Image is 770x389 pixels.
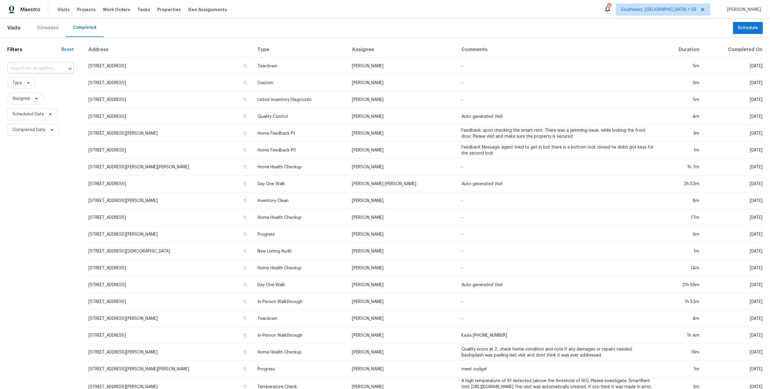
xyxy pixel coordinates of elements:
span: Visits [7,21,20,35]
td: [PERSON_NAME] [347,327,457,344]
td: [PERSON_NAME] [347,91,457,108]
td: 14m [659,260,704,277]
th: Assignee [347,42,457,58]
td: - [457,310,659,327]
td: 17m [659,209,704,226]
span: Type [12,80,22,86]
button: Copy Address [242,332,248,338]
td: [DATE] [704,125,763,142]
button: Copy Address [242,215,248,220]
td: [DATE] [704,91,763,108]
td: [DATE] [704,293,763,310]
td: - [457,260,659,277]
td: 1m [659,243,704,260]
td: [PERSON_NAME] [347,277,457,293]
td: [STREET_ADDRESS] [88,293,253,310]
td: [STREET_ADDRESS] [88,260,253,277]
td: In-Person Walkthrough [253,327,347,344]
button: Copy Address [242,316,248,321]
th: Address [88,42,253,58]
span: Maestro [20,7,40,13]
td: [STREET_ADDRESS][PERSON_NAME] [88,192,253,209]
span: Scheduled Date [12,111,44,117]
td: [PERSON_NAME] [347,159,457,176]
td: 21h 59m [659,277,704,293]
td: [PERSON_NAME] [347,260,457,277]
td: 4m [659,108,704,125]
td: Kayla [PHONE_NUMBER] [457,327,659,344]
td: Inventory Clean [253,192,347,209]
td: 1m [659,361,704,378]
span: Tasks [137,8,150,12]
td: [DATE] [704,159,763,176]
td: meet cudgel [457,361,659,378]
div: Completed [73,25,96,31]
td: 3m [659,125,704,142]
td: [DATE] [704,361,763,378]
td: [PERSON_NAME] [347,58,457,75]
td: [PERSON_NAME] [PERSON_NAME] [347,176,457,192]
th: Comments [457,42,659,58]
td: [DATE] [704,344,763,361]
h1: Filters [7,47,61,53]
td: Home Health Checkup [253,260,347,277]
td: [STREET_ADDRESS][DEMOGRAPHIC_DATA] [88,243,253,260]
td: [PERSON_NAME] [347,142,457,159]
button: Copy Address [242,265,248,271]
span: Completed Date [12,127,45,133]
button: Copy Address [242,349,248,355]
span: Properties [157,7,181,13]
span: Geo Assignments [188,7,227,13]
td: [STREET_ADDRESS][PERSON_NAME][PERSON_NAME] [88,361,253,378]
td: [DATE] [704,327,763,344]
td: [DATE] [704,75,763,91]
td: [PERSON_NAME] [347,243,457,260]
td: [PERSON_NAME] [347,108,457,125]
button: Copy Address [242,181,248,186]
td: Home Health Checkup [253,159,347,176]
td: [STREET_ADDRESS] [88,142,253,159]
td: 1h 7m [659,159,704,176]
td: Progress [253,361,347,378]
td: [PERSON_NAME] [347,192,457,209]
td: [DATE] [704,243,763,260]
td: - [457,192,659,209]
button: Copy Address [242,248,248,254]
td: [PERSON_NAME] [347,226,457,243]
td: [STREET_ADDRESS][PERSON_NAME][PERSON_NAME] [88,159,253,176]
td: Auto-generated Visit [457,277,659,293]
span: Assignee [12,96,30,102]
td: Home Feedback P1 [253,125,347,142]
button: Copy Address [242,97,248,102]
td: [STREET_ADDRESS][PERSON_NAME] [88,226,253,243]
td: [PERSON_NAME] [347,209,457,226]
td: In-Person Walkthrough [253,293,347,310]
td: Quality score at 2, check home condition and note if any damages or repairs needed. Backsplash wa... [457,344,659,361]
th: Type [253,42,347,58]
span: Work Orders [103,7,130,13]
button: Copy Address [242,80,248,85]
td: - [457,243,659,260]
td: Day One Walk [253,277,347,293]
td: [PERSON_NAME] [347,310,457,327]
div: 799 [607,4,611,10]
td: Day One Walk [253,176,347,192]
th: Completed On [704,42,763,58]
td: 6m [659,226,704,243]
button: Copy Address [242,63,248,69]
td: [STREET_ADDRESS] [88,108,253,125]
td: [DATE] [704,192,763,209]
td: Feedback: upon checking the smart-rent, There was a jamming issue, while locking the front door. ... [457,125,659,142]
td: Home Health Checkup [253,209,347,226]
td: 4m [659,310,704,327]
td: [DATE] [704,108,763,125]
td: 6m [659,75,704,91]
td: 19m [659,344,704,361]
td: - [457,58,659,75]
span: Visits [57,7,70,13]
td: 1h 52m [659,293,704,310]
td: [STREET_ADDRESS] [88,176,253,192]
td: Listed Inventory Diagnostic [253,91,347,108]
button: Copy Address [242,231,248,237]
td: 2h 52m [659,176,704,192]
